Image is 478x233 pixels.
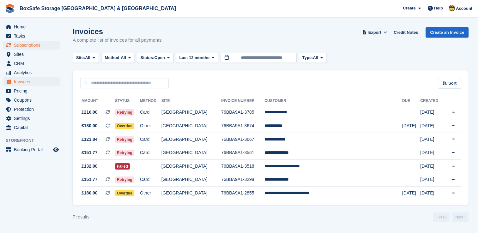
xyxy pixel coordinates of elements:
[3,68,60,77] a: menu
[17,3,178,14] a: BoxSafe Storage [GEOGRAPHIC_DATA] & [GEOGRAPHIC_DATA]
[82,122,98,129] span: £180.00
[221,133,264,146] td: 76BBA9A1-3667
[137,53,173,63] button: Status: Open
[115,123,134,129] span: Overdue
[14,68,52,77] span: Analytics
[221,146,264,160] td: 76BBA9A1-3561
[115,136,134,143] span: Retrying
[140,133,161,146] td: Card
[456,5,472,12] span: Account
[14,105,52,114] span: Protection
[264,96,402,106] th: Customer
[302,55,313,61] span: Type:
[14,22,52,31] span: Home
[161,187,221,200] td: [GEOGRAPHIC_DATA]
[3,22,60,31] a: menu
[449,5,455,11] img: Kim
[434,5,443,11] span: Help
[420,146,444,160] td: [DATE]
[426,27,469,38] a: Create an Invoice
[403,5,415,11] span: Create
[402,187,420,200] td: [DATE]
[420,106,444,119] td: [DATE]
[402,119,420,133] td: [DATE]
[161,119,221,133] td: [GEOGRAPHIC_DATA]
[76,55,85,61] span: Site:
[14,32,52,40] span: Tasks
[14,123,52,132] span: Capital
[3,114,60,123] a: menu
[154,55,165,61] span: Open
[85,55,90,61] span: All
[140,173,161,187] td: Card
[73,37,162,44] p: A complete list of invoices for all payments
[140,146,161,160] td: Card
[14,114,52,123] span: Settings
[313,55,318,61] span: All
[14,96,52,105] span: Coupons
[82,190,98,196] span: £180.00
[221,160,264,173] td: 76BBA9A1-3518
[3,50,60,59] a: menu
[161,146,221,160] td: [GEOGRAPHIC_DATA]
[221,119,264,133] td: 76BBA9A1-3674
[140,106,161,119] td: Card
[140,119,161,133] td: Other
[140,55,154,61] span: Status:
[299,53,327,63] button: Type: All
[115,176,134,183] span: Retrying
[121,55,126,61] span: All
[221,106,264,119] td: 76BBA9A1-3785
[420,133,444,146] td: [DATE]
[3,145,60,154] a: menu
[432,212,470,222] nav: Page
[420,160,444,173] td: [DATE]
[161,173,221,187] td: [GEOGRAPHIC_DATA]
[161,160,221,173] td: [GEOGRAPHIC_DATA]
[5,4,15,13] img: stora-icon-8386f47178a22dfd0bd8f6a31ec36ba5ce8667c1dd55bd0f319d3a0aa187defe.svg
[221,187,264,200] td: 76BBA9A1-2855
[14,50,52,59] span: Sites
[433,212,450,222] a: Previous
[179,55,209,61] span: Last 12 months
[6,137,63,144] span: Storefront
[161,133,221,146] td: [GEOGRAPHIC_DATA]
[80,96,115,106] th: Amount
[161,96,221,106] th: Site
[115,150,134,156] span: Retrying
[115,96,140,106] th: Status
[82,149,98,156] span: £151.77
[448,80,457,87] span: Sort
[221,96,264,106] th: Invoice Number
[176,53,218,63] button: Last 12 months
[82,176,98,183] span: £151.77
[221,173,264,187] td: 76BBA9A1-3298
[361,27,389,38] button: Export
[14,77,52,86] span: Invoices
[3,87,60,95] a: menu
[82,163,98,170] span: £132.00
[115,190,134,196] span: Overdue
[3,105,60,114] a: menu
[73,53,99,63] button: Site: All
[3,96,60,105] a: menu
[105,55,121,61] span: Method:
[14,145,52,154] span: Booking Portal
[391,27,421,38] a: Credit Notes
[3,77,60,86] a: menu
[140,187,161,200] td: Other
[82,136,98,143] span: £123.84
[420,96,444,106] th: Created
[3,59,60,68] a: menu
[14,87,52,95] span: Pricing
[73,27,162,36] h1: Invoices
[82,109,98,116] span: £216.00
[115,163,130,170] span: Failed
[101,53,135,63] button: Method: All
[402,96,420,106] th: Due
[161,106,221,119] td: [GEOGRAPHIC_DATA]
[420,173,444,187] td: [DATE]
[140,96,161,106] th: Method
[420,187,444,200] td: [DATE]
[52,146,60,153] a: Preview store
